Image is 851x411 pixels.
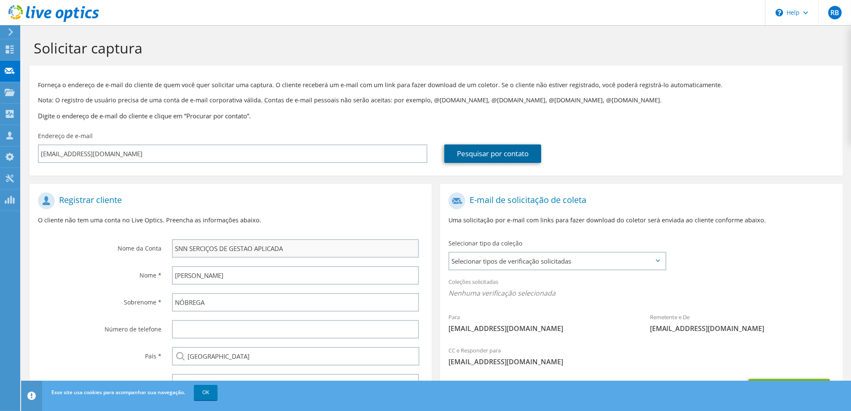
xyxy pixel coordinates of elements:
h3: Digite o endereço de e-mail do cliente e clique em “Procurar por contato”. [38,111,834,120]
h1: Solicitar captura [34,39,834,57]
h1: E-mail de solicitação de coleta [448,192,830,209]
a: OK [194,385,217,400]
div: Coleções solicitadas [440,273,842,304]
div: Remetente e De [642,308,843,337]
label: Nome * [38,266,161,280]
a: Pesquisar por contato [444,144,541,163]
div: CC e Responder para [440,342,842,371]
span: Selecionar tipos de verificação solicitadas [449,253,665,270]
p: Nota: O registro de usuário precisa de uma conta de e-mail corporativa válida. Contas de e-mail p... [38,96,834,105]
h1: Registrar cliente [38,192,419,209]
span: Esse site usa cookies para acompanhar sua navegação. [51,389,185,396]
span: [EMAIL_ADDRESS][DOMAIN_NAME] [448,324,633,333]
p: O cliente não tem uma conta no Live Optics. Preencha as informações abaixo. [38,216,423,225]
label: País * [38,347,161,360]
span: RB [828,6,842,19]
label: Sobrenome * [38,293,161,307]
span: [EMAIL_ADDRESS][DOMAIN_NAME] [650,324,834,333]
span: Nenhuma verificação selecionada [448,288,834,298]
div: Para [440,308,641,337]
label: Número de telefone [38,320,161,334]
button: Enviar solicitação [749,379,830,402]
p: Uma solicitação por e-mail com links para fazer download do coletor será enviada ao cliente confo... [448,216,834,225]
label: Endereço de e-mail [38,132,93,140]
svg: \n [776,9,783,16]
label: Nome da Conta [38,239,161,253]
label: Selecionar tipo da coleção [448,239,522,248]
span: [EMAIL_ADDRESS][DOMAIN_NAME] [448,357,834,366]
label: Idioma preferencial do e-mail [38,374,161,387]
p: Forneça o endereço de e-mail do cliente de quem você quer solicitar uma captura. O cliente recebe... [38,80,834,90]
